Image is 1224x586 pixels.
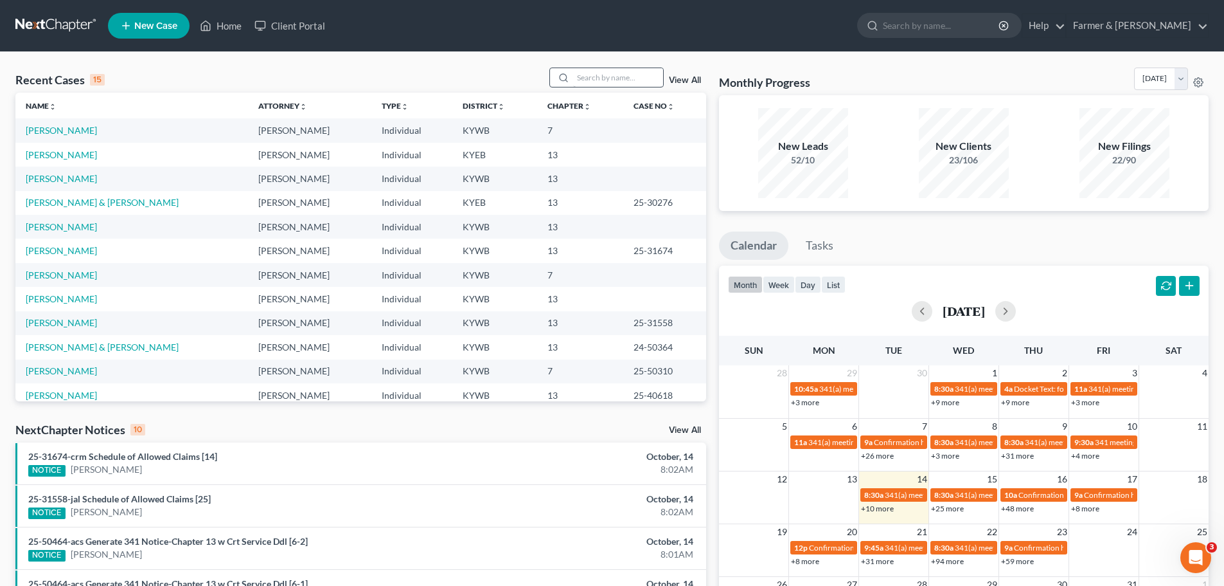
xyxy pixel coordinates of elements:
[401,103,409,111] i: unfold_more
[667,103,675,111] i: unfold_more
[28,465,66,477] div: NOTICE
[1207,542,1217,553] span: 3
[26,125,97,136] a: [PERSON_NAME]
[248,191,371,215] td: [PERSON_NAME]
[794,543,808,553] span: 12p
[452,263,537,287] td: KYWB
[991,365,998,381] span: 1
[728,276,763,293] button: month
[794,232,845,260] a: Tasks
[1056,524,1069,540] span: 23
[1196,472,1209,487] span: 18
[934,384,953,394] span: 8:30a
[537,263,623,287] td: 7
[943,304,985,318] h2: [DATE]
[371,335,452,359] td: Individual
[26,197,179,208] a: [PERSON_NAME] & [PERSON_NAME]
[955,543,1079,553] span: 341(a) meeting for [PERSON_NAME]
[776,365,788,381] span: 28
[1071,398,1099,407] a: +3 more
[781,419,788,434] span: 5
[28,493,211,504] a: 25-31558-jal Schedule of Allowed Claims [25]
[931,451,959,461] a: +3 more
[1126,524,1139,540] span: 24
[28,536,308,547] a: 25-50464-acs Generate 341 Notice-Chapter 13 w Crt Service Ddl [6-2]
[874,437,1088,447] span: Confirmation hearing for [PERSON_NAME] & [PERSON_NAME]
[248,360,371,383] td: [PERSON_NAME]
[1014,384,1129,394] span: Docket Text: for [PERSON_NAME]
[883,14,1000,37] input: Search by name...
[248,287,371,311] td: [PERSON_NAME]
[919,139,1009,154] div: New Clients
[452,239,537,262] td: KYWB
[547,101,591,111] a: Chapterunfold_more
[745,345,763,356] span: Sun
[934,543,953,553] span: 8:30a
[1022,14,1065,37] a: Help
[819,384,943,394] span: 341(a) meeting for [PERSON_NAME]
[28,508,66,519] div: NOTICE
[623,239,706,262] td: 25-31674
[537,215,623,239] td: 13
[885,543,1009,553] span: 341(a) meeting for [PERSON_NAME]
[669,426,701,435] a: View All
[1004,437,1024,447] span: 8:30a
[371,311,452,335] td: Individual
[371,167,452,190] td: Individual
[1180,542,1211,573] iframe: Intercom live chat
[885,345,902,356] span: Tue
[1131,365,1139,381] span: 3
[452,167,537,190] td: KYWB
[986,472,998,487] span: 15
[955,384,1079,394] span: 341(a) meeting for [PERSON_NAME]
[26,270,97,280] a: [PERSON_NAME]
[26,293,97,304] a: [PERSON_NAME]
[537,335,623,359] td: 13
[1071,504,1099,513] a: +8 more
[71,548,142,561] a: [PERSON_NAME]
[1001,504,1034,513] a: +48 more
[26,342,179,353] a: [PERSON_NAME] & [PERSON_NAME]
[916,524,928,540] span: 21
[623,191,706,215] td: 25-30276
[26,317,97,328] a: [PERSON_NAME]
[864,490,883,500] span: 8:30a
[934,437,953,447] span: 8:30a
[1074,490,1083,500] span: 9a
[452,383,537,407] td: KYWB
[15,422,145,437] div: NextChapter Notices
[791,556,819,566] a: +8 more
[794,384,818,394] span: 10:45a
[623,311,706,335] td: 25-31558
[497,103,505,111] i: unfold_more
[537,360,623,383] td: 7
[776,524,788,540] span: 19
[480,450,693,463] div: October, 14
[537,239,623,262] td: 13
[813,345,835,356] span: Mon
[49,103,57,111] i: unfold_more
[28,451,217,462] a: 25-31674-crm Schedule of Allowed Claims [14]
[452,287,537,311] td: KYWB
[634,101,675,111] a: Case Nounfold_more
[1126,472,1139,487] span: 17
[1056,472,1069,487] span: 16
[26,101,57,111] a: Nameunfold_more
[846,524,858,540] span: 20
[90,74,105,86] div: 15
[953,345,974,356] span: Wed
[916,365,928,381] span: 30
[795,276,821,293] button: day
[1001,556,1034,566] a: +59 more
[669,76,701,85] a: View All
[861,556,894,566] a: +31 more
[1126,419,1139,434] span: 10
[931,398,959,407] a: +9 more
[537,167,623,190] td: 13
[916,472,928,487] span: 14
[480,548,693,561] div: 8:01AM
[991,419,998,434] span: 8
[851,419,858,434] span: 6
[986,524,998,540] span: 22
[537,287,623,311] td: 13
